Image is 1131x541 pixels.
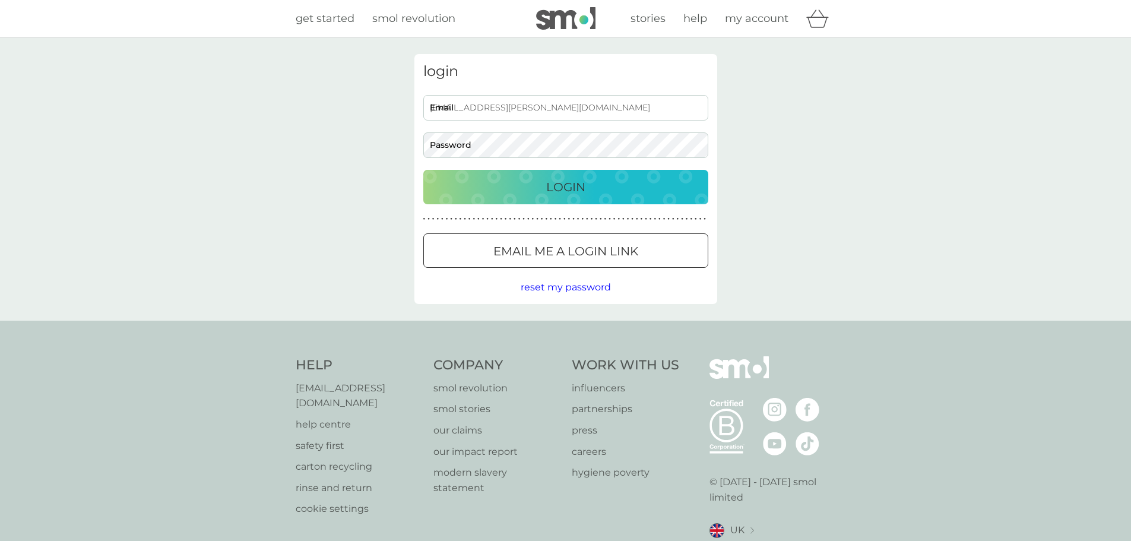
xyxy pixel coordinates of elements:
[806,7,836,30] div: basket
[521,281,611,293] span: reset my password
[636,216,638,222] p: ●
[709,523,724,538] img: UK flag
[550,216,552,222] p: ●
[482,216,484,222] p: ●
[613,216,616,222] p: ●
[433,381,560,396] a: smol revolution
[725,10,788,27] a: my account
[572,401,679,417] a: partnerships
[486,216,489,222] p: ●
[464,216,466,222] p: ●
[654,216,656,222] p: ●
[572,444,679,460] a: careers
[509,216,511,222] p: ●
[586,216,588,222] p: ●
[296,459,422,474] a: carton recycling
[423,233,708,268] button: Email me a login link
[683,10,707,27] a: help
[441,216,443,222] p: ●
[296,10,354,27] a: get started
[572,381,679,396] a: influencers
[521,280,611,295] button: reset my password
[522,216,525,222] p: ●
[518,216,521,222] p: ●
[568,216,571,222] p: ●
[491,216,493,222] p: ●
[545,216,547,222] p: ●
[709,356,769,397] img: smol
[296,12,354,25] span: get started
[750,527,754,534] img: select a new location
[527,216,530,222] p: ●
[796,398,819,422] img: visit the smol Facebook page
[468,216,471,222] p: ●
[763,432,787,455] img: visit the smol Youtube page
[672,216,674,222] p: ●
[436,216,439,222] p: ●
[555,216,557,222] p: ●
[591,216,593,222] p: ●
[423,170,708,204] button: Login
[577,216,579,222] p: ●
[423,63,708,80] h3: login
[709,474,836,505] p: © [DATE] - [DATE] smol limited
[650,216,652,222] p: ●
[433,444,560,460] a: our impact report
[559,216,561,222] p: ●
[493,242,638,261] p: Email me a login link
[581,216,584,222] p: ●
[433,423,560,438] a: our claims
[796,432,819,455] img: visit the smol Tiktok page
[296,438,422,454] a: safety first
[296,356,422,375] h4: Help
[617,216,620,222] p: ●
[658,216,661,222] p: ●
[600,216,602,222] p: ●
[296,480,422,496] a: rinse and return
[433,465,560,495] a: modern slavery statement
[631,10,666,27] a: stories
[372,12,455,25] span: smol revolution
[477,216,480,222] p: ●
[572,356,679,375] h4: Work With Us
[514,216,516,222] p: ●
[681,216,683,222] p: ●
[730,523,745,538] span: UK
[572,216,575,222] p: ●
[446,216,448,222] p: ●
[455,216,457,222] p: ●
[372,10,455,27] a: smol revolution
[677,216,679,222] p: ●
[296,381,422,411] a: [EMAIL_ADDRESS][DOMAIN_NAME]
[423,216,426,222] p: ●
[432,216,435,222] p: ●
[725,12,788,25] span: my account
[572,465,679,480] a: hygiene poverty
[536,7,595,30] img: smol
[609,216,611,222] p: ●
[595,216,597,222] p: ●
[645,216,647,222] p: ●
[433,401,560,417] a: smol stories
[536,216,538,222] p: ●
[532,216,534,222] p: ●
[683,12,707,25] span: help
[296,417,422,432] a: help centre
[541,216,543,222] p: ●
[427,216,430,222] p: ●
[296,501,422,517] a: cookie settings
[699,216,702,222] p: ●
[572,423,679,438] p: press
[460,216,462,222] p: ●
[667,216,670,222] p: ●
